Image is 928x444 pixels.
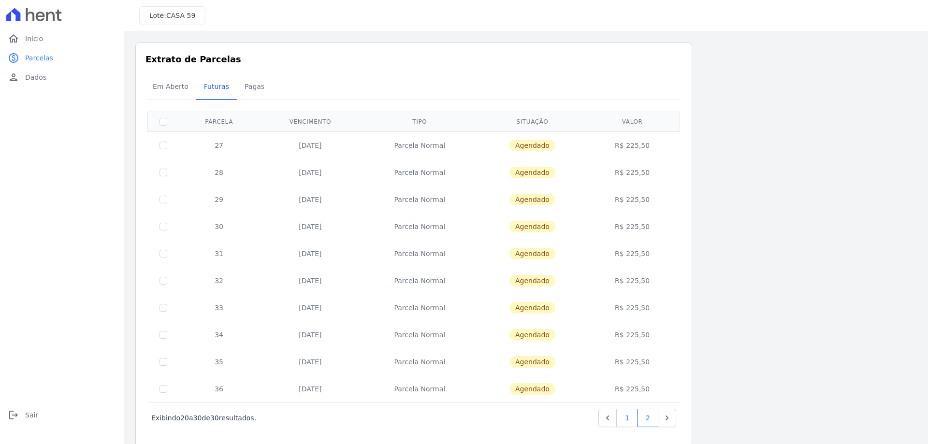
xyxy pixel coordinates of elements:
td: 33 [179,294,259,321]
th: Valor [587,112,678,131]
td: R$ 225,50 [587,267,678,294]
span: Futuras [198,77,235,96]
td: 34 [179,321,259,348]
span: Agendado [509,329,555,341]
td: [DATE] [259,240,361,267]
td: [DATE] [259,267,361,294]
td: Parcela Normal [361,375,478,402]
span: Parcelas [25,53,53,63]
th: Vencimento [259,112,361,131]
h3: Lote: [149,11,195,21]
td: Parcela Normal [361,240,478,267]
td: Parcela Normal [361,267,478,294]
span: Em Aberto [147,77,194,96]
h3: Extrato de Parcelas [145,53,682,66]
td: Parcela Normal [361,321,478,348]
td: R$ 225,50 [587,294,678,321]
td: R$ 225,50 [587,375,678,402]
span: 30 [210,414,219,422]
a: paidParcelas [4,48,120,68]
span: Agendado [509,221,555,232]
td: 28 [179,159,259,186]
i: home [8,33,19,44]
span: Início [25,34,43,43]
span: 20 [180,414,189,422]
i: logout [8,409,19,421]
td: Parcela Normal [361,294,478,321]
td: [DATE] [259,348,361,375]
i: person [8,72,19,83]
a: Next [658,409,676,427]
a: Pagas [237,75,272,100]
td: [DATE] [259,159,361,186]
span: Dados [25,72,46,82]
span: Agendado [509,140,555,151]
i: paid [8,52,19,64]
a: 1 [617,409,638,427]
span: Agendado [509,383,555,395]
td: Parcela Normal [361,348,478,375]
td: 27 [179,131,259,159]
a: Em Aberto [145,75,196,100]
span: Agendado [509,167,555,178]
td: 30 [179,213,259,240]
td: 35 [179,348,259,375]
span: Agendado [509,356,555,368]
span: Sair [25,410,38,420]
td: 36 [179,375,259,402]
td: R$ 225,50 [587,186,678,213]
th: Tipo [361,112,478,131]
a: Previous [598,409,617,427]
td: Parcela Normal [361,159,478,186]
td: R$ 225,50 [587,213,678,240]
td: R$ 225,50 [587,348,678,375]
a: homeInício [4,29,120,48]
span: Agendado [509,248,555,259]
td: R$ 225,50 [587,321,678,348]
span: Pagas [239,77,270,96]
td: [DATE] [259,321,361,348]
a: logoutSair [4,405,120,425]
th: Situação [478,112,587,131]
span: CASA 59 [166,12,195,19]
td: Parcela Normal [361,213,478,240]
a: Futuras [196,75,237,100]
td: R$ 225,50 [587,240,678,267]
a: personDados [4,68,120,87]
span: 30 [193,414,202,422]
td: [DATE] [259,375,361,402]
td: [DATE] [259,186,361,213]
td: [DATE] [259,131,361,159]
td: [DATE] [259,294,361,321]
span: Agendado [509,302,555,314]
span: Agendado [509,194,555,205]
td: [DATE] [259,213,361,240]
p: Exibindo a de resultados. [151,413,256,423]
td: R$ 225,50 [587,159,678,186]
td: 31 [179,240,259,267]
td: 29 [179,186,259,213]
th: Parcela [179,112,259,131]
td: Parcela Normal [361,131,478,159]
td: 32 [179,267,259,294]
td: Parcela Normal [361,186,478,213]
a: 2 [638,409,658,427]
td: R$ 225,50 [587,131,678,159]
span: Agendado [509,275,555,286]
